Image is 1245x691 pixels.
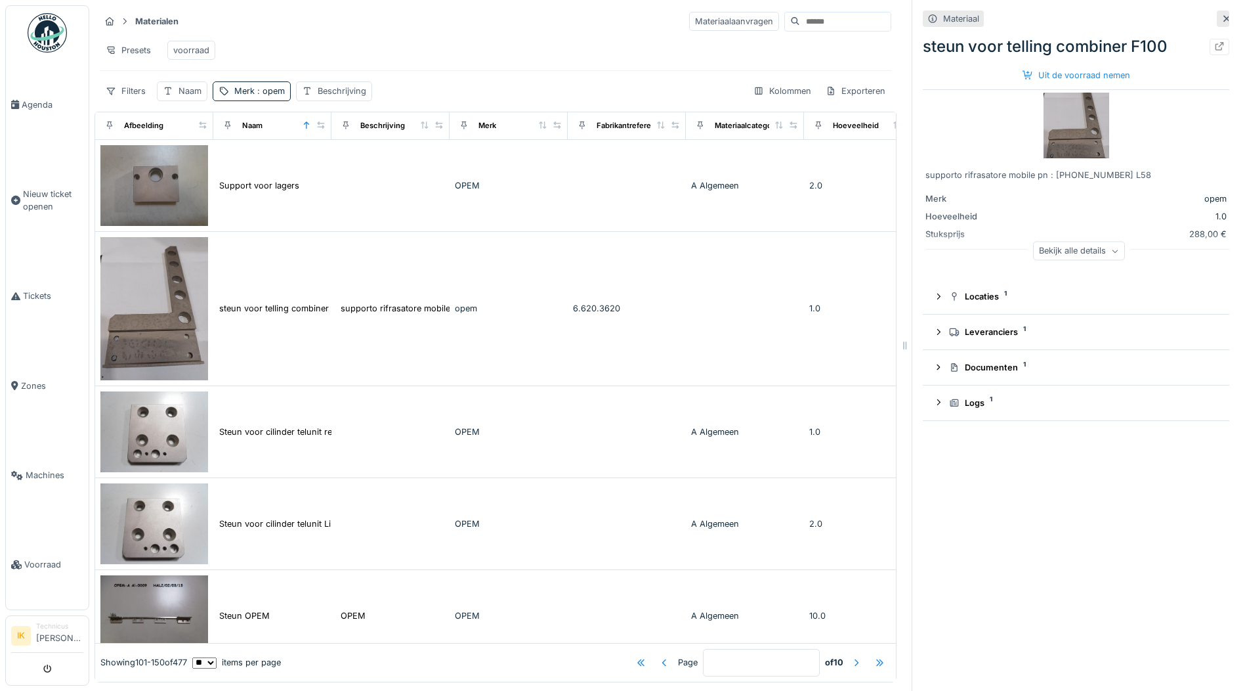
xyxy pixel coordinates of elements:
div: Showing 101 - 150 of 477 [100,656,187,669]
div: Merk [925,192,1024,205]
a: Nieuw ticket openen [6,149,89,252]
a: IK Technicus[PERSON_NAME] [11,621,83,653]
div: 6.620.3620 [573,302,681,315]
div: Materiaal [943,12,979,25]
span: Tickets [23,290,83,302]
div: Bekijk alle details [1033,242,1125,261]
a: Machines [6,431,89,520]
img: Steun voor cilinder telunit rechts voor. [100,391,208,472]
img: Steun OPEM [100,575,208,656]
div: Exporteren [820,81,891,100]
div: A Algemeen [691,610,799,622]
li: [PERSON_NAME] [36,621,83,650]
div: steun voor telling combiner F100 [219,302,350,315]
div: Fabrikantreferentie [597,120,665,131]
div: OPEM [455,179,562,192]
div: Steun OPEM [219,610,270,622]
div: Steun voor cilinder telunit Links [219,518,345,530]
img: Support voor lagers [100,145,208,226]
div: Naam [242,120,263,131]
div: opem [455,302,562,315]
div: 1.0 [809,426,917,438]
a: Voorraad [6,520,89,610]
li: IK [11,626,31,646]
summary: Documenten1 [928,355,1224,380]
div: Merk [478,120,496,131]
div: items per page [192,656,281,669]
summary: Locaties1 [928,284,1224,309]
span: Machines [26,469,83,481]
div: Merk [234,85,285,97]
div: supporto rifrasatore mobile pn : [PHONE_NUMBER] L58 [341,302,566,315]
div: Beschrijving [318,85,366,97]
div: OPEM [455,426,562,438]
div: steun voor telling combiner F100 [923,35,1229,58]
div: Beschrijving [360,120,405,131]
div: 288,00 € [1029,228,1227,240]
div: Materiaalcategorie [715,120,781,131]
div: A Algemeen [691,518,799,530]
div: A Algemeen [691,426,799,438]
strong: Materialen [130,15,184,28]
div: OPEM [341,610,366,622]
div: Presets [100,41,157,60]
div: supporto rifrasatore mobile pn : [PHONE_NUMBER] L58 [925,169,1227,181]
div: opem [1029,192,1227,205]
div: Locaties [949,290,1213,303]
div: 1.0 [809,302,917,315]
div: Uit de voorraad nemen [1017,66,1135,84]
div: voorraad [173,44,209,56]
a: Tickets [6,252,89,341]
div: 2.0 [809,518,917,530]
div: Kolommen [748,81,817,100]
div: Technicus [36,621,83,631]
div: Filters [100,81,152,100]
div: A Algemeen [691,179,799,192]
div: Leveranciers [949,326,1213,338]
span: Zones [21,380,83,392]
img: steun voor telling combiner F100 [1044,93,1109,158]
div: 1.0 [1029,210,1227,223]
div: Stuksprijs [925,228,1024,240]
strong: of 10 [825,656,843,669]
div: Materiaalaanvragen [689,12,779,31]
summary: Leveranciers1 [928,320,1224,344]
span: Agenda [22,99,83,111]
summary: Logs1 [928,391,1224,415]
a: Zones [6,341,89,430]
span: : opem [255,86,285,96]
div: 2.0 [809,179,917,192]
div: Hoeveelheid [925,210,1024,223]
img: steun voor telling combiner F100 [100,237,208,381]
div: OPEM [455,610,562,622]
div: Documenten [949,361,1213,374]
div: Afbeelding [124,120,163,131]
div: Logs [949,397,1213,409]
a: Agenda [6,60,89,149]
div: Page [678,656,698,669]
div: Support voor lagers [219,179,299,192]
div: OPEM [455,518,562,530]
img: Badge_color-CXgf-gQk.svg [28,13,67,53]
div: Naam [179,85,201,97]
div: 10.0 [809,610,917,622]
span: Voorraad [24,558,83,571]
img: Steun voor cilinder telunit Links [100,483,208,564]
div: Steun voor cilinder telunit rechts voor. [219,426,372,438]
div: Hoeveelheid [833,120,879,131]
span: Nieuw ticket openen [23,188,83,213]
